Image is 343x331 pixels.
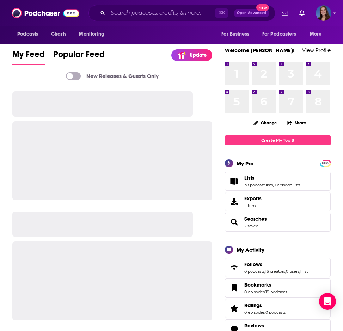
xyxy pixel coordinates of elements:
span: Charts [51,29,66,39]
span: , [264,269,265,274]
a: 16 creators [265,269,285,274]
span: Searches [225,213,331,232]
a: 0 podcasts [265,310,286,315]
span: , [285,269,286,274]
span: For Business [221,29,249,39]
a: 0 episode lists [274,183,300,188]
a: Welcome [PERSON_NAME]! [225,47,295,54]
a: Popular Feed [53,49,105,65]
a: 19 podcasts [265,289,287,294]
a: Reviews [244,323,286,329]
span: , [299,269,300,274]
a: Follows [244,261,308,268]
span: ⌘ K [215,8,228,18]
a: PRO [321,160,330,165]
a: Follows [227,263,241,272]
button: Share [287,116,306,130]
span: Ratings [244,302,262,308]
span: Podcasts [17,29,38,39]
a: My Feed [12,49,45,65]
button: open menu [258,27,306,41]
a: Create My Top 8 [225,135,331,145]
input: Search podcasts, credits, & more... [108,7,215,19]
a: Lists [227,176,241,186]
div: Open Intercom Messenger [319,293,336,310]
button: Open AdvancedNew [234,9,269,17]
span: More [310,29,322,39]
span: Lists [244,175,255,181]
span: Follows [225,258,331,277]
span: My Feed [12,49,45,64]
span: For Podcasters [262,29,296,39]
div: My Activity [237,246,264,253]
span: PRO [321,161,330,166]
span: Popular Feed [53,49,105,64]
a: 1 list [300,269,308,274]
button: Show profile menu [316,5,331,21]
a: Show notifications dropdown [296,7,307,19]
a: 0 episodes [244,310,265,315]
div: Search podcasts, credits, & more... [88,5,275,21]
button: open menu [216,27,258,41]
span: Open Advanced [237,11,266,15]
a: Ratings [227,304,241,313]
span: Lists [225,172,331,191]
a: Bookmarks [227,283,241,293]
img: Podchaser - Follow, Share and Rate Podcasts [12,6,79,20]
a: Ratings [244,302,286,308]
a: View Profile [302,47,331,54]
a: 2 saved [244,223,258,228]
a: 0 podcasts [244,269,264,274]
button: open menu [12,27,47,41]
p: Update [190,52,207,58]
span: Bookmarks [225,278,331,298]
span: Exports [244,195,262,202]
span: Monitoring [79,29,104,39]
a: Searches [227,217,241,227]
span: Reviews [244,323,264,329]
span: Logged in as emmadonovan [316,5,331,21]
span: Ratings [225,299,331,318]
a: 0 episodes [244,289,265,294]
a: Exports [225,192,331,211]
span: Exports [227,197,241,207]
span: , [273,183,274,188]
a: Update [171,49,212,61]
span: Bookmarks [244,282,271,288]
button: open menu [305,27,331,41]
a: 0 users [286,269,299,274]
span: Follows [244,261,262,268]
button: open menu [74,27,113,41]
a: Show notifications dropdown [279,7,291,19]
a: Lists [244,175,300,181]
span: 1 item [244,203,262,208]
a: 38 podcast lists [244,183,273,188]
a: Searches [244,216,267,222]
span: New [256,4,269,11]
a: Bookmarks [244,282,287,288]
div: My Pro [237,160,254,167]
button: Change [249,118,281,127]
a: Charts [47,27,71,41]
a: New Releases & Guests Only [66,72,159,80]
img: User Profile [316,5,331,21]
